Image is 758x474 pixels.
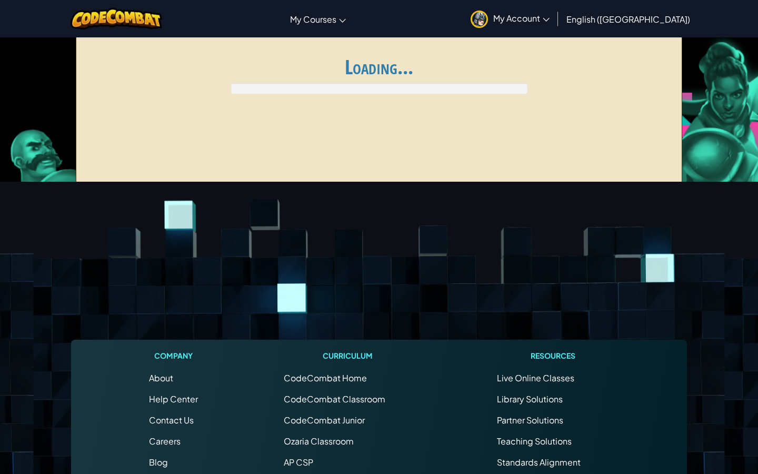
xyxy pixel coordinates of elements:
img: CodeCombat logo [71,8,163,29]
span: My Courses [290,14,336,25]
a: Blog [149,457,168,468]
a: My Courses [285,5,351,33]
a: CodeCombat Junior [284,414,365,426]
a: Help Center [149,393,198,404]
h1: Company [149,350,198,361]
a: English ([GEOGRAPHIC_DATA]) [561,5,695,33]
span: Contact Us [149,414,194,426]
a: My Account [465,2,555,35]
h1: Loading... [83,56,675,78]
a: Partner Solutions [497,414,563,426]
a: About [149,372,173,383]
img: avatar [471,11,488,28]
a: Standards Alignment [497,457,581,468]
a: Live Online Classes [497,372,574,383]
a: Library Solutions [497,393,563,404]
span: My Account [493,13,550,24]
h1: Curriculum [284,350,411,361]
span: CodeCombat Home [284,372,367,383]
a: AP CSP [284,457,313,468]
a: Ozaria Classroom [284,436,354,447]
h1: Resources [497,350,609,361]
a: CodeCombat Classroom [284,393,385,404]
span: English ([GEOGRAPHIC_DATA]) [566,14,690,25]
a: Teaching Solutions [497,436,572,447]
a: Careers [149,436,181,447]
